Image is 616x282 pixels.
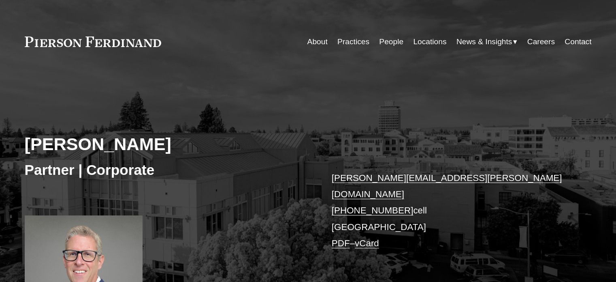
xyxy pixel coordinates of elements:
a: People [379,34,403,50]
h2: [PERSON_NAME] [25,133,308,155]
p: cell [GEOGRAPHIC_DATA] – [332,170,568,252]
a: folder dropdown [456,34,518,50]
a: Practices [337,34,369,50]
a: [PERSON_NAME][EMAIL_ADDRESS][PERSON_NAME][DOMAIN_NAME] [332,173,562,199]
a: vCard [355,238,379,248]
a: [PHONE_NUMBER] [332,205,414,215]
a: PDF [332,238,350,248]
a: Contact [565,34,591,50]
a: Locations [413,34,446,50]
span: News & Insights [456,35,512,49]
h3: Partner | Corporate [25,161,308,179]
a: About [307,34,328,50]
a: Careers [527,34,555,50]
